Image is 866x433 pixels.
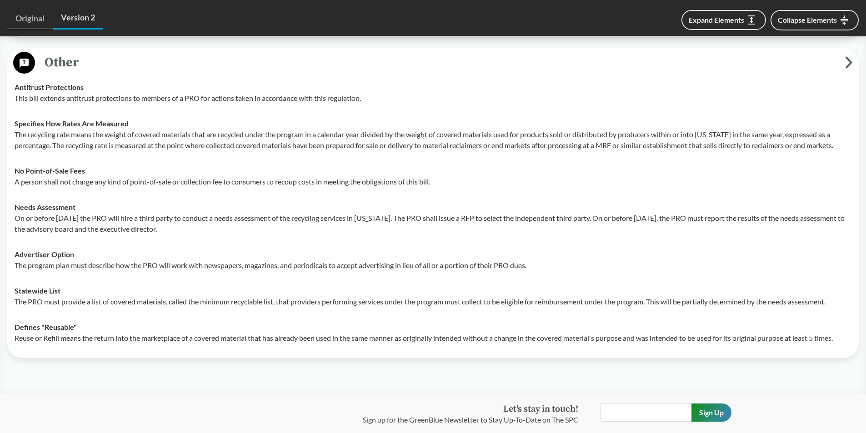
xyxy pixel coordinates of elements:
[35,52,845,73] span: Other
[15,203,75,211] strong: Needs Assessment
[15,296,851,307] p: The PRO must provide a list of covered materials, called the minimum recyclable list, that provid...
[15,93,851,104] p: This bill extends antitrust protections to members of a PRO for actions taken in accordance with ...
[15,213,851,234] p: On or before [DATE] the PRO will hire a third party to conduct a needs assessment of the recyclin...
[10,51,856,75] button: Other
[15,83,84,91] strong: Antitrust Protections
[15,119,129,128] strong: Specifies How Rates Are Measured
[691,403,731,422] input: Sign Up
[53,7,103,30] a: Version 2
[363,414,578,425] p: Sign up for the GreenBlue Newsletter to Stay Up-To-Date on The SPC
[681,10,766,30] button: Expand Elements
[503,403,578,415] strong: Let's stay in touch!
[15,260,851,271] p: The program plan must describe how the PRO will work with newspapers, magazines, and periodicals ...
[15,323,77,331] strong: Defines "Reusable"
[15,250,74,259] strong: Advertiser Option
[15,286,60,295] strong: Statewide List
[7,8,53,29] a: Original
[15,176,851,187] p: A person shall not charge any kind of point-of-sale or collection fee to consumers to recoup cost...
[15,333,851,343] p: Reuse or Refill means the return into the marketplace of a covered material that has already been...
[15,166,85,175] strong: No Point-of-Sale Fees
[15,129,851,151] p: The recycling rate means the weight of covered materials that are recycled under the program in a...
[771,10,859,30] button: Collapse Elements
